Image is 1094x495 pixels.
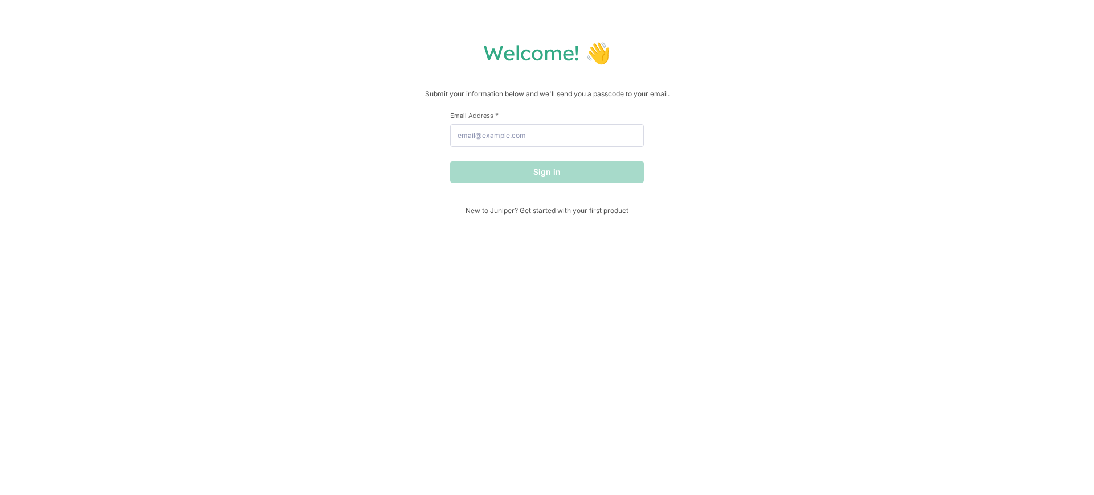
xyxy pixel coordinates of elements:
[450,124,644,147] input: email@example.com
[11,40,1083,66] h1: Welcome! 👋
[495,111,499,120] span: This field is required.
[11,88,1083,100] p: Submit your information below and we'll send you a passcode to your email.
[450,206,644,215] span: New to Juniper? Get started with your first product
[450,111,644,120] label: Email Address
